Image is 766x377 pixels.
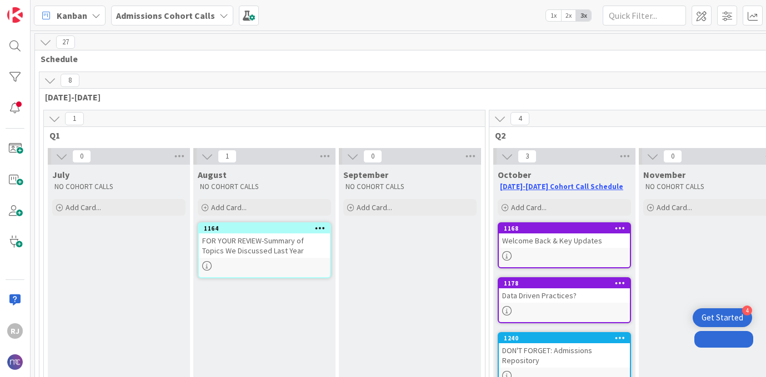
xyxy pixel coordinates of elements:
input: Quick Filter... [603,6,686,26]
span: Add Card... [657,202,692,212]
span: 1 [218,150,237,163]
span: 0 [72,150,91,163]
div: 1240 [499,333,630,343]
span: October [498,169,531,180]
span: August [198,169,227,180]
span: 1 [65,112,84,125]
div: 4 [742,305,752,315]
img: avatar [7,354,23,370]
img: Visit kanbanzone.com [7,7,23,23]
span: 0 [363,150,382,163]
span: November [643,169,685,180]
div: 1168 [499,223,630,233]
div: DON'T FORGET: Admissions Repository [499,343,630,368]
span: September [343,169,388,180]
a: 1164FOR YOUR REVIEW-Summary of Topics We Discussed Last Year [198,222,331,278]
a: 1168Welcome Back & Key Updates [498,222,631,268]
div: 1168 [504,225,630,232]
a: 1178Data Driven Practices? [498,277,631,323]
div: 1168Welcome Back & Key Updates [499,223,630,248]
span: Kanban [57,9,87,22]
div: 1164 [199,223,330,233]
span: 0 [663,150,682,163]
div: 1178Data Driven Practices? [499,278,630,303]
span: Add Card... [511,202,547,212]
div: 1240 [504,334,630,342]
div: Open Get Started checklist, remaining modules: 4 [693,308,752,327]
div: 1178 [499,278,630,288]
span: 1x [546,10,561,21]
a: [DATE]-[DATE] Cohort Call Schedule [500,182,623,191]
div: 1164FOR YOUR REVIEW-Summary of Topics We Discussed Last Year [199,223,330,258]
span: Add Card... [66,202,101,212]
div: 1164 [204,225,330,232]
div: FOR YOUR REVIEW-Summary of Topics We Discussed Last Year [199,233,330,258]
span: Add Card... [211,202,247,212]
div: 1240DON'T FORGET: Admissions Repository [499,333,630,368]
p: NO COHORT CALLS [346,182,474,191]
p: NO COHORT CALLS [200,182,329,191]
p: NO COHORT CALLS [54,182,183,191]
span: Q1 [49,130,471,141]
div: Get Started [702,312,743,323]
div: Welcome Back & Key Updates [499,233,630,248]
span: 8 [61,74,79,87]
span: 2x [561,10,576,21]
span: 4 [510,112,529,125]
div: 1178 [504,279,630,287]
div: Data Driven Practices? [499,288,630,303]
b: Admissions Cohort Calls [116,10,215,21]
span: 3x [576,10,591,21]
div: RJ [7,323,23,339]
span: Add Card... [357,202,392,212]
span: July [52,169,69,180]
span: 27 [56,35,75,49]
span: 3 [518,150,537,163]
